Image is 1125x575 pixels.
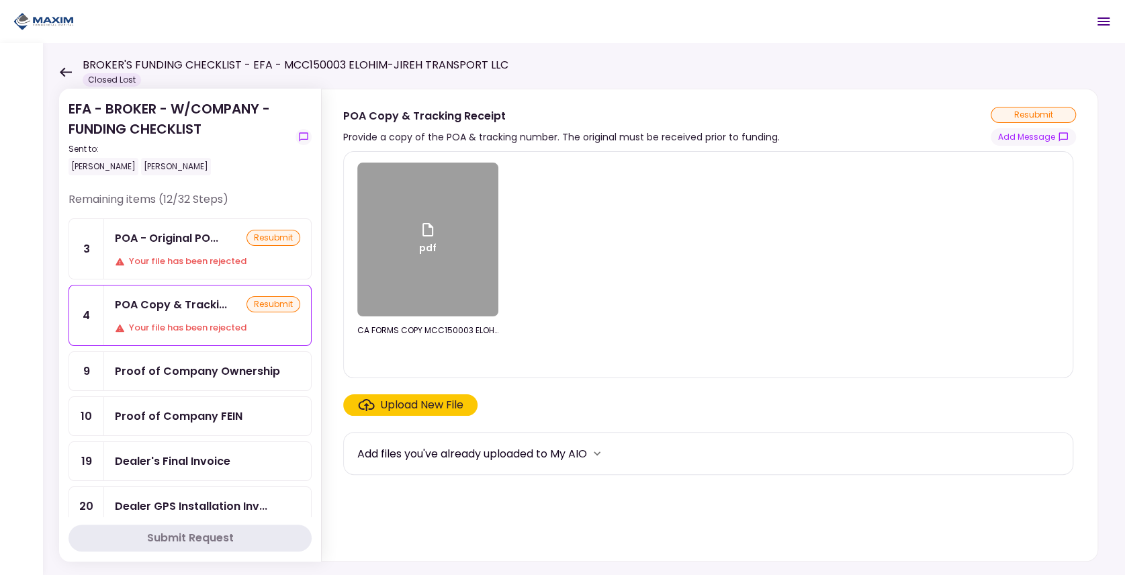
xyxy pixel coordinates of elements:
[69,219,104,279] div: 3
[83,73,141,87] div: Closed Lost
[321,89,1098,562] div: POA Copy & Tracking ReceiptProvide a copy of the POA & tracking number. The original must be rece...
[69,486,312,526] a: 20Dealer GPS Installation Invoice
[141,158,211,175] div: [PERSON_NAME]
[343,129,780,145] div: Provide a copy of the POA & tracking number. The original must be received prior to funding.
[246,296,300,312] div: resubmit
[69,487,104,525] div: 20
[69,352,104,390] div: 9
[69,191,312,218] div: Remaining items (12/32 Steps)
[343,107,780,124] div: POA Copy & Tracking Receipt
[115,363,280,380] div: Proof of Company Ownership
[115,498,267,515] div: Dealer GPS Installation Invoice
[69,158,138,175] div: [PERSON_NAME]
[115,255,300,268] div: Your file has been rejected
[69,442,104,480] div: 19
[115,453,230,470] div: Dealer's Final Invoice
[296,129,312,145] button: show-messages
[343,394,478,416] span: Click here to upload the required document
[357,324,498,337] div: CA FORMS COPY MCC150003 ELOHIM-JIREH TRANSPORT LLC 2025.08.15.pdf
[13,11,74,32] img: Partner icon
[115,321,300,335] div: Your file has been rejected
[147,530,234,546] div: Submit Request
[69,397,104,435] div: 10
[380,397,463,413] div: Upload New File
[587,443,607,463] button: more
[115,408,242,425] div: Proof of Company FEIN
[991,107,1076,123] div: resubmit
[69,441,312,481] a: 19Dealer's Final Invoice
[83,57,508,73] h1: BROKER'S FUNDING CHECKLIST - EFA - MCC150003 ELOHIM-JIREH TRANSPORT LLC
[991,128,1076,146] button: show-messages
[246,230,300,246] div: resubmit
[419,222,437,258] div: pdf
[69,99,290,175] div: EFA - BROKER - W/COMPANY - FUNDING CHECKLIST
[69,218,312,279] a: 3POA - Original POA (not CA or GA)resubmitYour file has been rejected
[115,230,218,247] div: POA - Original POA (not CA or GA)
[69,285,312,346] a: 4POA Copy & Tracking ReceiptresubmitYour file has been rejected
[115,296,227,313] div: POA Copy & Tracking Receipt
[357,445,587,462] div: Add files you've already uploaded to My AIO
[69,143,290,155] div: Sent to:
[69,525,312,551] button: Submit Request
[1087,5,1120,38] button: Open menu
[69,285,104,345] div: 4
[69,396,312,436] a: 10Proof of Company FEIN
[69,351,312,391] a: 9Proof of Company Ownership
